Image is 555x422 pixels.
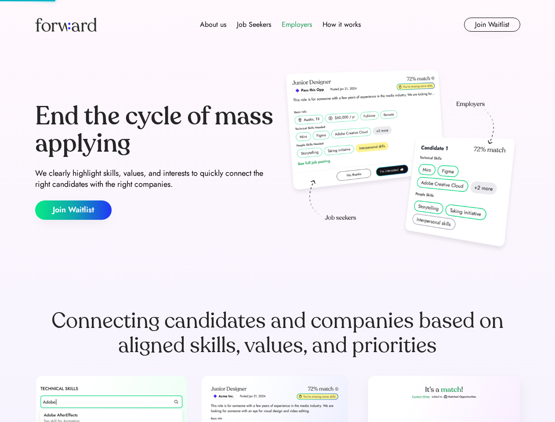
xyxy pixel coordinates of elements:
[35,200,112,220] button: Join Waitlist
[200,19,226,30] div: About us
[464,18,520,32] button: Join Waitlist
[282,19,312,30] div: Employers
[35,103,274,157] div: End the cycle of mass applying
[323,19,361,30] div: How it works
[237,19,271,30] div: Job Seekers
[281,67,520,256] img: hero-image.png
[35,18,97,32] img: Forward logo
[35,168,274,190] div: We clearly highlight skills, values, and interests to quickly connect the right candidates with t...
[35,309,520,358] div: Connecting candidates and companies based on aligned skills, values, and priorities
